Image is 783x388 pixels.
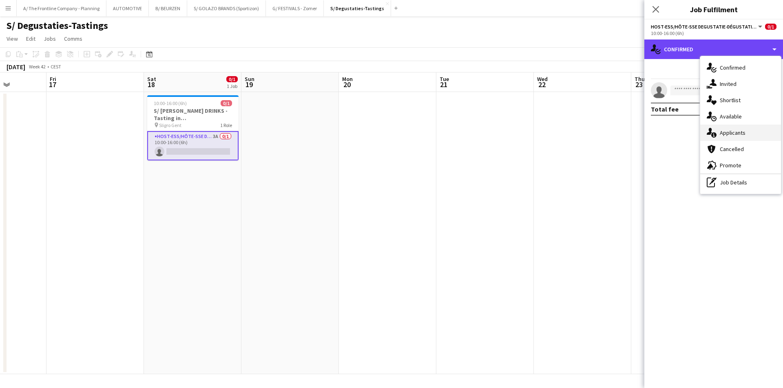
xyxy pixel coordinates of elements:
span: 22 [536,80,548,89]
span: Thu [635,75,645,83]
span: Available [720,113,742,120]
div: 10:00-16:00 (6h) [651,30,776,36]
div: Confirmed [644,39,783,59]
span: Comms [64,35,82,42]
button: B/ BEURZEN [149,0,187,16]
span: Jobs [44,35,56,42]
span: Invited [720,80,737,88]
span: 19 [243,80,254,89]
span: 21 [438,80,449,89]
span: Week 42 [27,64,47,70]
button: S/ GOLAZO BRANDS (Sportizon) [187,0,266,16]
span: Fri [50,75,56,83]
span: 17 [49,80,56,89]
app-job-card: 10:00-16:00 (6h)0/1S/ [PERSON_NAME] DRINKS - Tasting in [GEOGRAPHIC_DATA] Gent Sligro Gent1 RoleH... [147,95,239,160]
span: 10:00-16:00 (6h) [154,100,187,106]
span: Cancelled [720,145,744,153]
span: Sun [245,75,254,83]
button: AUTOMOTIVE [106,0,149,16]
span: Promote [720,162,741,169]
span: 0/1 [221,100,232,106]
span: Sligro Gent [159,122,181,128]
span: Wed [537,75,548,83]
span: Tue [440,75,449,83]
div: 1 Job [227,83,237,89]
a: Comms [61,33,86,44]
span: 20 [341,80,353,89]
span: Confirmed [720,64,745,71]
span: Sat [147,75,156,83]
button: S/ Degustaties-Tastings [324,0,391,16]
a: View [3,33,21,44]
span: 0/1 [765,24,776,30]
div: [DATE] [7,63,25,71]
div: CEST [51,64,61,70]
a: Jobs [40,33,59,44]
span: Applicants [720,129,745,136]
h1: S/ Degustaties-Tastings [7,20,108,32]
span: Edit [26,35,35,42]
span: 1 Role [220,122,232,128]
span: Shortlist [720,96,741,104]
button: A/ The Frontline Company - Planning [17,0,106,16]
span: View [7,35,18,42]
app-card-role: Host-ess/Hôte-sse Degustatie-Dégustation3A0/110:00-16:00 (6h) [147,131,239,160]
span: 18 [146,80,156,89]
span: 23 [633,80,645,89]
span: Host-ess/Hôte-sse Degustatie-Dégustation [651,24,757,30]
button: G/ FESTIVALS - Zomer [266,0,324,16]
h3: S/ [PERSON_NAME] DRINKS - Tasting in [GEOGRAPHIC_DATA] Gent [147,107,239,122]
a: Edit [23,33,39,44]
button: Host-ess/Hôte-sse Degustatie-Dégustation [651,24,763,30]
h3: Job Fulfilment [644,4,783,15]
span: 0/1 [226,76,238,82]
span: Mon [342,75,353,83]
div: Total fee [651,105,679,113]
div: Job Details [700,174,781,191]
